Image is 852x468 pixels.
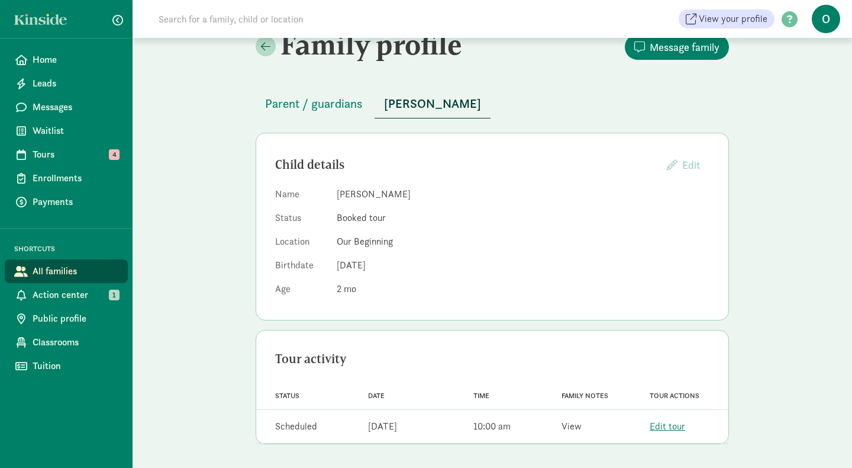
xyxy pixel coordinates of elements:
[256,28,490,61] h2: Family profile
[275,235,327,254] dt: Location
[699,12,767,26] span: View your profile
[109,290,120,300] span: 1
[337,259,366,271] span: [DATE]
[33,264,118,278] span: All families
[33,100,118,114] span: Messages
[375,97,490,111] a: [PERSON_NAME]
[682,158,700,172] span: Edit
[5,143,128,166] a: Tours 4
[5,259,128,283] a: All families
[33,359,118,373] span: Tuition
[650,392,699,400] span: Tour actions
[33,171,118,185] span: Enrollments
[33,53,118,67] span: Home
[650,39,719,55] span: Message family
[275,187,327,206] dt: Name
[5,307,128,331] a: Public profile
[275,282,327,301] dt: Age
[384,94,481,113] span: [PERSON_NAME]
[5,48,128,72] a: Home
[337,235,709,249] dd: Our Beginning
[275,392,299,400] span: Status
[679,9,774,28] a: View your profile
[256,89,372,118] button: Parent / guardians
[275,419,317,434] div: Scheduled
[368,419,397,434] div: [DATE]
[793,411,852,468] iframe: Chat Widget
[657,152,709,178] button: Edit
[561,420,582,432] a: View
[5,331,128,354] a: Classrooms
[337,187,709,201] dd: [PERSON_NAME]
[256,97,372,111] a: Parent / guardians
[473,392,489,400] span: Time
[561,392,608,400] span: Family notes
[5,119,128,143] a: Waitlist
[275,155,657,174] div: Child details
[151,7,483,31] input: Search for a family, child or location
[275,211,327,230] dt: Status
[33,124,118,138] span: Waitlist
[33,195,118,209] span: Payments
[33,288,118,302] span: Action center
[337,211,709,225] dd: Booked tour
[5,95,128,119] a: Messages
[33,148,118,162] span: Tours
[375,89,490,118] button: [PERSON_NAME]
[265,94,363,113] span: Parent / guardians
[275,350,709,368] div: Tour activity
[33,335,118,350] span: Classrooms
[337,283,356,295] span: 2
[368,392,385,400] span: Date
[812,5,840,33] span: O
[109,149,120,160] span: 4
[33,76,118,91] span: Leads
[473,419,511,434] div: 10:00 am
[275,258,327,277] dt: Birthdate
[5,283,128,307] a: Action center 1
[5,190,128,214] a: Payments
[650,420,685,432] a: Edit tour
[5,354,128,378] a: Tuition
[625,34,729,60] button: Message family
[5,166,128,190] a: Enrollments
[33,312,118,326] span: Public profile
[5,72,128,95] a: Leads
